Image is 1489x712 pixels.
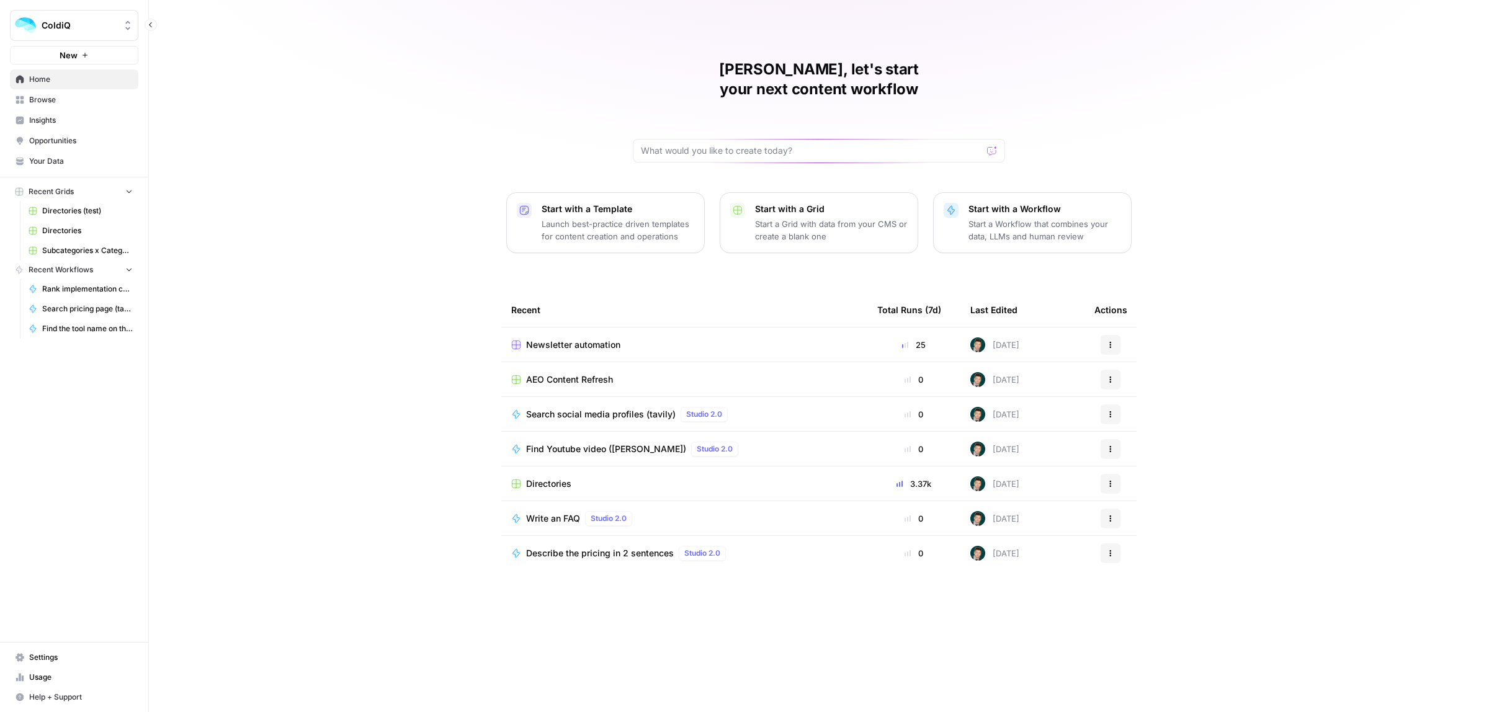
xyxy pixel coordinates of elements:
[42,205,133,216] span: Directories (test)
[970,476,1019,491] div: [DATE]
[1094,293,1127,327] div: Actions
[877,339,950,351] div: 25
[14,14,37,37] img: ColdiQ Logo
[686,409,722,420] span: Studio 2.0
[29,652,133,663] span: Settings
[970,546,985,561] img: 992gdyty1pe6t0j61jgrcag3mgyd
[970,407,985,422] img: 992gdyty1pe6t0j61jgrcag3mgyd
[29,74,133,85] span: Home
[29,156,133,167] span: Your Data
[970,442,1019,456] div: [DATE]
[23,241,138,260] a: Subcategories x Categories
[542,218,694,243] p: Launch best-practice driven templates for content creation and operations
[970,372,985,387] img: 992gdyty1pe6t0j61jgrcag3mgyd
[10,46,138,65] button: New
[23,319,138,339] a: Find the tool name on the page
[968,203,1121,215] p: Start with a Workflow
[526,373,613,386] span: AEO Content Refresh
[23,221,138,241] a: Directories
[29,264,93,275] span: Recent Workflows
[60,49,78,61] span: New
[10,10,138,41] button: Workspace: ColdiQ
[970,372,1019,387] div: [DATE]
[511,293,857,327] div: Recent
[526,547,674,559] span: Describe the pricing in 2 sentences
[970,546,1019,561] div: [DATE]
[511,511,857,526] a: Write an FAQStudio 2.0
[633,60,1005,99] h1: [PERSON_NAME], let's start your next content workflow
[10,687,138,707] button: Help + Support
[10,182,138,201] button: Recent Grids
[42,19,117,32] span: ColdiQ
[526,339,620,351] span: Newsletter automation
[42,245,133,256] span: Subcategories x Categories
[641,145,982,157] input: What would you like to create today?
[526,478,571,490] span: Directories
[970,511,1019,526] div: [DATE]
[542,203,694,215] p: Start with a Template
[10,647,138,667] a: Settings
[10,69,138,89] a: Home
[511,546,857,561] a: Describe the pricing in 2 sentencesStudio 2.0
[42,225,133,236] span: Directories
[877,293,941,327] div: Total Runs (7d)
[970,476,985,491] img: 992gdyty1pe6t0j61jgrcag3mgyd
[720,192,918,253] button: Start with a GridStart a Grid with data from your CMS or create a blank one
[10,90,138,110] a: Browse
[29,135,133,146] span: Opportunities
[970,337,1019,352] div: [DATE]
[10,260,138,279] button: Recent Workflows
[42,283,133,295] span: Rank implementation complexity (1–5)
[970,442,985,456] img: 992gdyty1pe6t0j61jgrcag3mgyd
[526,408,676,421] span: Search social media profiles (tavily)
[511,442,857,456] a: Find Youtube video ([PERSON_NAME])Studio 2.0
[29,94,133,105] span: Browse
[970,293,1017,327] div: Last Edited
[697,443,733,455] span: Studio 2.0
[877,512,950,525] div: 0
[23,201,138,221] a: Directories (test)
[933,192,1132,253] button: Start with a WorkflowStart a Workflow that combines your data, LLMs and human review
[506,192,705,253] button: Start with a TemplateLaunch best-practice driven templates for content creation and operations
[23,279,138,299] a: Rank implementation complexity (1–5)
[684,548,720,559] span: Studio 2.0
[10,110,138,130] a: Insights
[10,151,138,171] a: Your Data
[970,337,985,352] img: 992gdyty1pe6t0j61jgrcag3mgyd
[970,511,985,526] img: 992gdyty1pe6t0j61jgrcag3mgyd
[511,339,857,351] a: Newsletter automation
[591,513,627,524] span: Studio 2.0
[755,203,908,215] p: Start with a Grid
[877,547,950,559] div: 0
[29,186,74,197] span: Recent Grids
[29,115,133,126] span: Insights
[511,478,857,490] a: Directories
[970,407,1019,422] div: [DATE]
[29,692,133,703] span: Help + Support
[10,131,138,151] a: Opportunities
[29,672,133,683] span: Usage
[42,323,133,334] span: Find the tool name on the page
[526,443,686,455] span: Find Youtube video ([PERSON_NAME])
[755,218,908,243] p: Start a Grid with data from your CMS or create a blank one
[10,667,138,687] a: Usage
[877,443,950,455] div: 0
[511,373,857,386] a: AEO Content Refresh
[877,478,950,490] div: 3.37k
[877,373,950,386] div: 0
[877,408,950,421] div: 0
[23,299,138,319] a: Search pricing page (tavily)
[968,218,1121,243] p: Start a Workflow that combines your data, LLMs and human review
[526,512,580,525] span: Write an FAQ
[511,407,857,422] a: Search social media profiles (tavily)Studio 2.0
[42,303,133,314] span: Search pricing page (tavily)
